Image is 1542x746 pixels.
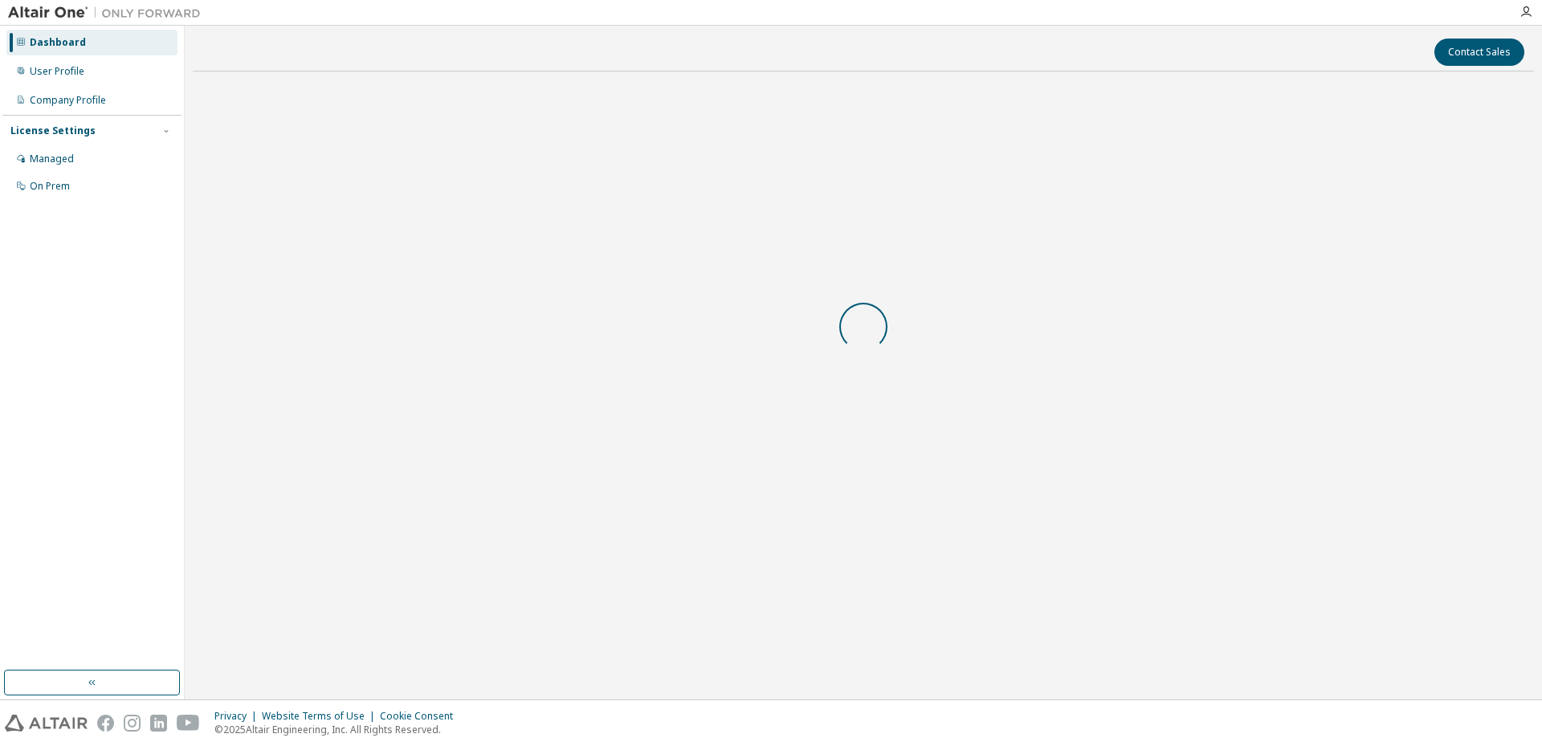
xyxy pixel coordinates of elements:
img: instagram.svg [124,715,141,732]
img: altair_logo.svg [5,715,88,732]
div: Website Terms of Use [262,710,380,723]
div: Managed [30,153,74,165]
div: User Profile [30,65,84,78]
img: linkedin.svg [150,715,167,732]
img: Altair One [8,5,209,21]
button: Contact Sales [1434,39,1524,66]
img: youtube.svg [177,715,200,732]
div: Company Profile [30,94,106,107]
div: On Prem [30,180,70,193]
div: License Settings [10,124,96,137]
img: facebook.svg [97,715,114,732]
div: Privacy [214,710,262,723]
p: © 2025 Altair Engineering, Inc. All Rights Reserved. [214,723,463,736]
div: Cookie Consent [380,710,463,723]
div: Dashboard [30,36,86,49]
